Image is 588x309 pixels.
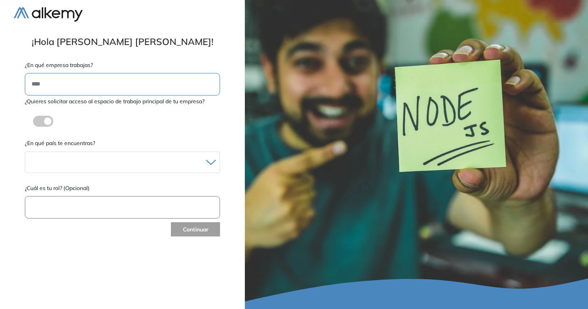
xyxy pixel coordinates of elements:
[25,184,220,192] label: ¿Cuál es tu rol? (Opcional)
[14,36,231,47] h1: ¡Hola [PERSON_NAME] [PERSON_NAME]!
[25,140,95,146] span: ¿En qué país te encuentras?
[25,61,220,69] label: ¿En qué empresa trabajas?
[25,97,220,106] label: ¿Quieres solicitar acceso al espacio de trabajo principal de tu empresa?
[171,222,220,236] button: Continuar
